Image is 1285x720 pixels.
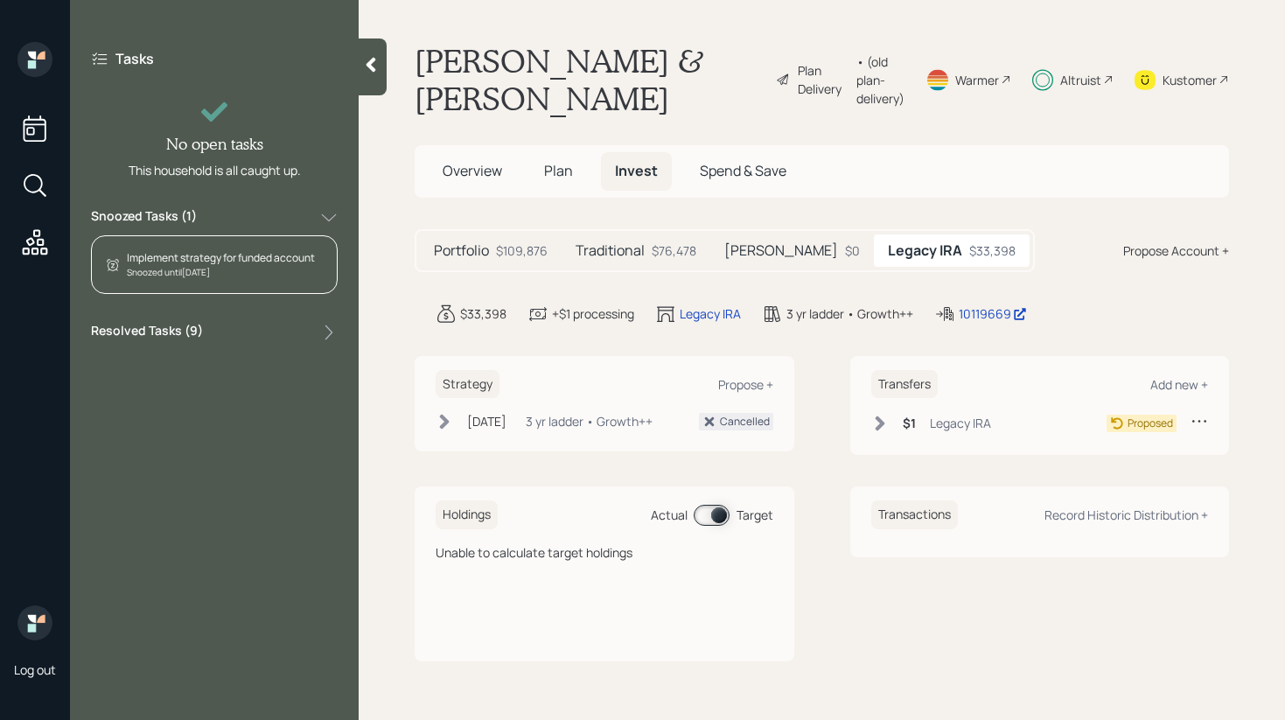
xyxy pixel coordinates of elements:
div: $76,478 [652,241,696,260]
h5: Traditional [576,242,645,259]
div: Log out [14,661,56,678]
h5: [PERSON_NAME] [724,242,838,259]
div: Propose + [718,376,773,393]
div: Kustomer [1163,71,1217,89]
div: +$1 processing [552,304,634,323]
img: retirable_logo.png [17,605,52,640]
div: 3 yr ladder • Growth++ [526,412,653,430]
span: Invest [615,161,658,180]
div: $33,398 [969,241,1016,260]
div: $33,398 [460,304,506,323]
div: Altruist [1060,71,1101,89]
h6: $1 [903,416,916,431]
div: Implement strategy for funded account [127,250,315,266]
div: Legacy IRA [930,414,991,432]
div: $0 [845,241,860,260]
span: Plan [544,161,573,180]
div: Propose Account + [1123,241,1229,260]
div: Add new + [1150,376,1208,393]
h1: [PERSON_NAME] & [PERSON_NAME] [415,42,762,117]
h5: Legacy IRA [888,242,962,259]
div: This household is all caught up. [129,161,301,179]
div: Unable to calculate target holdings [436,543,773,562]
div: 3 yr ladder • Growth++ [786,304,913,323]
div: • (old plan-delivery) [856,52,904,108]
div: Legacy IRA [680,304,741,323]
span: Spend & Save [700,161,786,180]
div: Warmer [955,71,999,89]
div: Record Historic Distribution + [1044,507,1208,523]
div: $109,876 [496,241,548,260]
label: Snoozed Tasks ( 1 ) [91,207,197,228]
label: Resolved Tasks ( 9 ) [91,322,203,343]
h6: Holdings [436,500,498,529]
div: Cancelled [720,414,770,430]
h6: Strategy [436,370,499,399]
span: Overview [443,161,502,180]
h4: No open tasks [166,135,263,154]
label: Tasks [115,49,154,68]
div: [DATE] [467,412,506,430]
h6: Transfers [871,370,938,399]
div: Actual [651,506,688,524]
div: Target [737,506,773,524]
div: Plan Delivery [798,61,848,98]
div: 10119669 [959,304,1027,323]
h6: Transactions [871,500,958,529]
h5: Portfolio [434,242,489,259]
div: Snoozed until [DATE] [127,266,315,279]
div: Proposed [1128,416,1173,431]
